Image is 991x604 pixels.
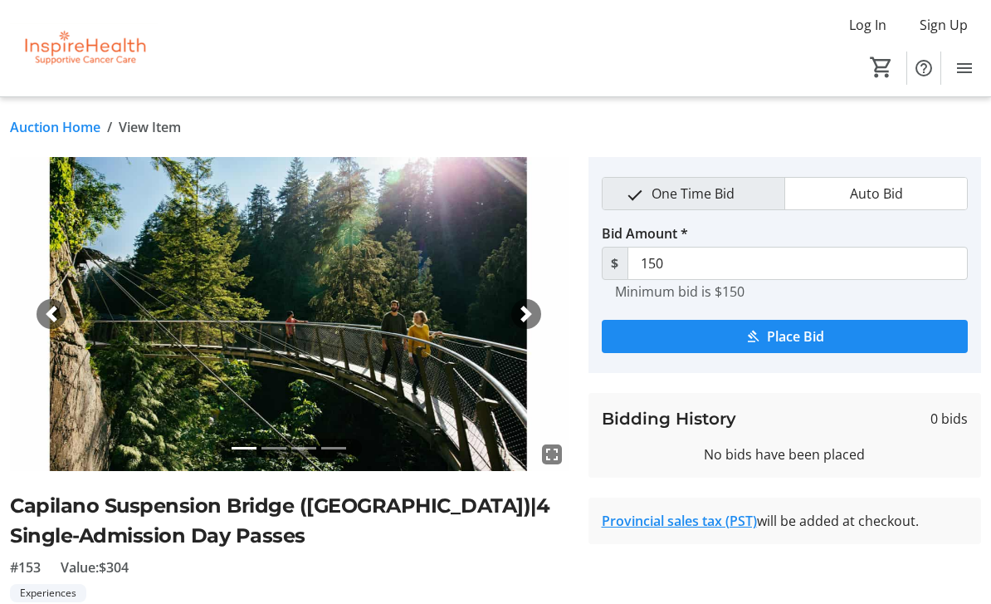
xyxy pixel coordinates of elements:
[849,15,886,35] span: Log In
[602,511,969,531] div: will be added at checkout.
[602,444,969,464] div: No bids have been placed
[10,491,569,551] h2: Capilano Suspension Bridge ([GEOGRAPHIC_DATA])|4 Single-Admission Day Passes
[906,12,981,38] button: Sign Up
[602,223,688,243] label: Bid Amount *
[602,320,969,353] button: Place Bid
[767,327,824,346] span: Place Bid
[602,247,628,280] span: $
[602,406,736,431] h3: Bidding History
[840,178,913,209] span: Auto Bid
[10,584,86,602] tr-label-badge: Experiences
[602,512,757,530] a: Provincial sales tax (PST)
[867,52,896,82] button: Cart
[542,444,562,464] mat-icon: fullscreen
[10,7,158,90] img: InspireHealth Supportive Cancer Care's Logo
[10,157,569,471] img: Image
[930,409,968,429] span: 0 bids
[920,15,968,35] span: Sign Up
[10,117,100,137] a: Auction Home
[836,12,900,38] button: Log In
[615,283,744,300] tr-hint: Minimum bid is $150
[10,557,41,577] span: #153
[642,178,744,209] span: One Time Bid
[948,52,981,85] button: Menu
[119,117,181,137] span: View Item
[907,52,940,85] button: Help
[107,117,112,137] span: /
[61,557,129,577] span: Value: $304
